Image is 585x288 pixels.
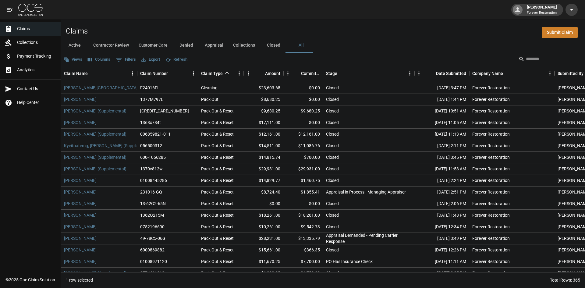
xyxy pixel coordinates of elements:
[140,270,165,276] div: 0774411219
[201,247,234,253] div: Pack Out & Reset
[140,108,189,114] div: 300-037-4001-2024
[283,94,323,105] div: $0.00
[201,177,234,183] div: Pack Out & Reset
[472,96,510,102] div: Forever Restoration
[469,65,555,82] div: Company Name
[283,210,323,221] div: $18,261.00
[17,86,56,92] span: Contact Us
[472,119,510,126] div: Forever Restoration
[326,85,339,91] div: Closed
[172,38,200,53] button: Denied
[558,65,583,82] div: Submitted By
[283,82,323,94] div: $0.00
[64,270,126,276] a: [PERSON_NAME] (Supplemental)
[244,129,283,140] div: $12,161.00
[326,154,339,160] div: Closed
[201,143,234,149] div: Pack Out & Reset
[61,38,88,53] button: Active
[283,65,323,82] div: Committed Amount
[64,247,97,253] a: [PERSON_NAME]
[140,55,161,64] button: Export
[201,65,223,82] div: Claim Type
[201,270,234,276] div: Pack Out & Reset
[265,65,280,82] div: Amount
[244,210,283,221] div: $18,261.00
[283,256,323,268] div: $7,700.00
[414,221,469,233] div: [DATE] 12:34 PM
[244,117,283,129] div: $17,111.00
[140,235,165,241] div: 49-78C5-06G
[283,117,323,129] div: $0.00
[283,140,323,152] div: $11,086.76
[283,233,323,244] div: $13,335.79
[244,65,283,82] div: Amount
[201,108,234,114] div: Pack Out & Reset
[64,143,152,149] a: Kyeitoatemg, [PERSON_NAME] (Supplemental)
[472,85,510,91] div: Forever Restoration
[244,69,253,78] button: Menu
[326,232,411,244] div: Appraisal Demanded - Pending Carrier Response
[244,198,283,210] div: $0.00
[436,65,466,82] div: Date Submitted
[326,108,339,114] div: Closed
[64,85,138,91] a: [PERSON_NAME][GEOGRAPHIC_DATA]
[140,119,161,126] div: 1368x784t
[244,187,283,198] div: $8,724.40
[405,69,414,78] button: Menu
[503,69,512,78] button: Sort
[64,258,97,265] a: [PERSON_NAME]
[244,221,283,233] div: $10,261.00
[140,201,166,207] div: 13-62G2-65N
[201,119,234,126] div: Pack Out & Reset
[198,65,244,82] div: Claim Type
[326,201,339,207] div: Closed
[140,212,164,218] div: 1362Q215M
[189,69,198,78] button: Menu
[414,117,469,129] div: [DATE] 11:05 AM
[472,166,510,172] div: Forever Restoration
[64,96,97,102] a: [PERSON_NAME]
[472,247,510,253] div: Forever Restoration
[550,277,580,283] div: Total Rows: 365
[472,270,510,276] div: Forever Restoration
[201,131,234,137] div: Pack Out & Reset
[283,198,323,210] div: $0.00
[134,38,172,53] button: Customer Care
[524,4,559,15] div: [PERSON_NAME]
[287,38,315,53] button: All
[283,244,323,256] div: $366.35
[244,105,283,117] div: $9,680.25
[140,96,163,102] div: 1377M797L
[201,258,234,265] div: Pack Out & Reset
[62,55,84,64] button: Views
[472,235,510,241] div: Forever Restoration
[114,55,137,65] button: Show filters
[283,268,323,279] div: $4,750.00
[257,69,265,78] button: Sort
[244,94,283,105] div: $8,680.25
[140,154,166,160] div: 600-1056285
[201,96,218,102] div: Pack Out
[201,154,234,160] div: Pack Out & Reset
[5,277,55,283] div: © 2025 One Claim Solution
[17,99,56,106] span: Help Center
[283,105,323,117] div: $9,680.25
[244,268,283,279] div: $6,930.25
[88,69,96,78] button: Sort
[201,85,218,91] div: Cleaning
[414,163,469,175] div: [DATE] 11:53 AM
[260,38,287,53] button: Closed
[86,55,112,64] button: Select columns
[283,152,323,163] div: $700.00
[414,244,469,256] div: [DATE] 12:26 PM
[472,177,510,183] div: Forever Restoration
[323,65,414,82] div: Stage
[66,27,88,36] h2: Claims
[326,212,339,218] div: Closed
[472,189,510,195] div: Forever Restoration
[64,212,97,218] a: [PERSON_NAME]
[414,82,469,94] div: [DATE] 3:47 PM
[527,10,557,16] p: Forever Restoration
[326,166,339,172] div: Closed
[326,143,339,149] div: Closed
